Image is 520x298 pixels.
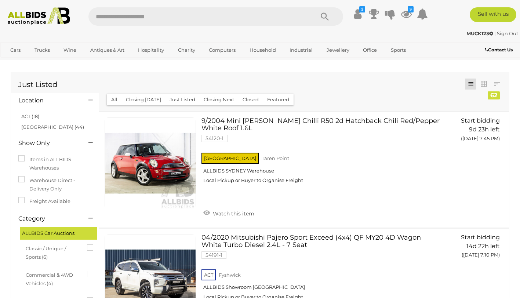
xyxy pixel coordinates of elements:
[461,234,500,241] span: Start bidding
[18,176,91,193] label: Warehouse Direct - Delivery Only
[18,97,77,104] h4: Location
[18,215,77,222] h4: Category
[26,269,81,288] span: Commercial & 4WD Vehicles (4)
[18,80,91,92] h1: Just Listed
[207,117,435,189] a: 9/2004 Mini [PERSON_NAME] Chilli R50 2d Hatchback Chili Red/Pepper White Roof 1.6L 54120-1 [GEOGR...
[211,210,254,217] span: Watch this item
[358,44,382,56] a: Office
[359,6,365,12] i: $
[485,47,513,52] b: Contact Us
[285,44,317,56] a: Industrial
[30,44,55,56] a: Trucks
[173,44,200,56] a: Charity
[322,44,354,56] a: Jewellery
[466,30,494,36] a: MUCK123
[446,117,502,145] a: Start bidding 9d 23h left ([DATE] 7:45 PM)
[107,94,122,105] button: All
[446,234,502,262] a: Start bidding 14d 22h left ([DATE] 7:10 PM)
[86,44,129,56] a: Antiques & Art
[21,113,39,119] a: ACT (18)
[488,91,500,99] div: 62
[408,6,414,12] i: 9
[204,44,240,56] a: Computers
[26,243,81,262] span: Classic / Unique / Sports (6)
[6,44,25,56] a: Cars
[133,44,169,56] a: Hospitality
[245,44,281,56] a: Household
[18,155,91,172] label: Items in ALLBIDS Warehouses
[485,46,514,54] a: Contact Us
[466,30,493,36] strong: MUCK123
[6,56,67,68] a: [GEOGRAPHIC_DATA]
[238,94,263,105] button: Closed
[461,117,500,124] span: Start bidding
[165,94,200,105] button: Just Listed
[201,207,256,218] a: Watch this item
[401,7,412,21] a: 9
[199,94,239,105] button: Closing Next
[386,44,411,56] a: Sports
[18,197,70,206] label: Freight Available
[497,30,518,36] a: Sign Out
[21,124,84,130] a: [GEOGRAPHIC_DATA] (44)
[121,94,166,105] button: Closing [DATE]
[494,30,496,36] span: |
[263,94,294,105] button: Featured
[470,7,516,22] a: Sell with us
[20,227,97,239] div: ALLBIDS Car Auctions
[59,44,81,56] a: Wine
[18,140,77,146] h4: Show Only
[352,7,363,21] a: $
[4,7,74,25] img: Allbids.com.au
[306,7,343,26] button: Search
